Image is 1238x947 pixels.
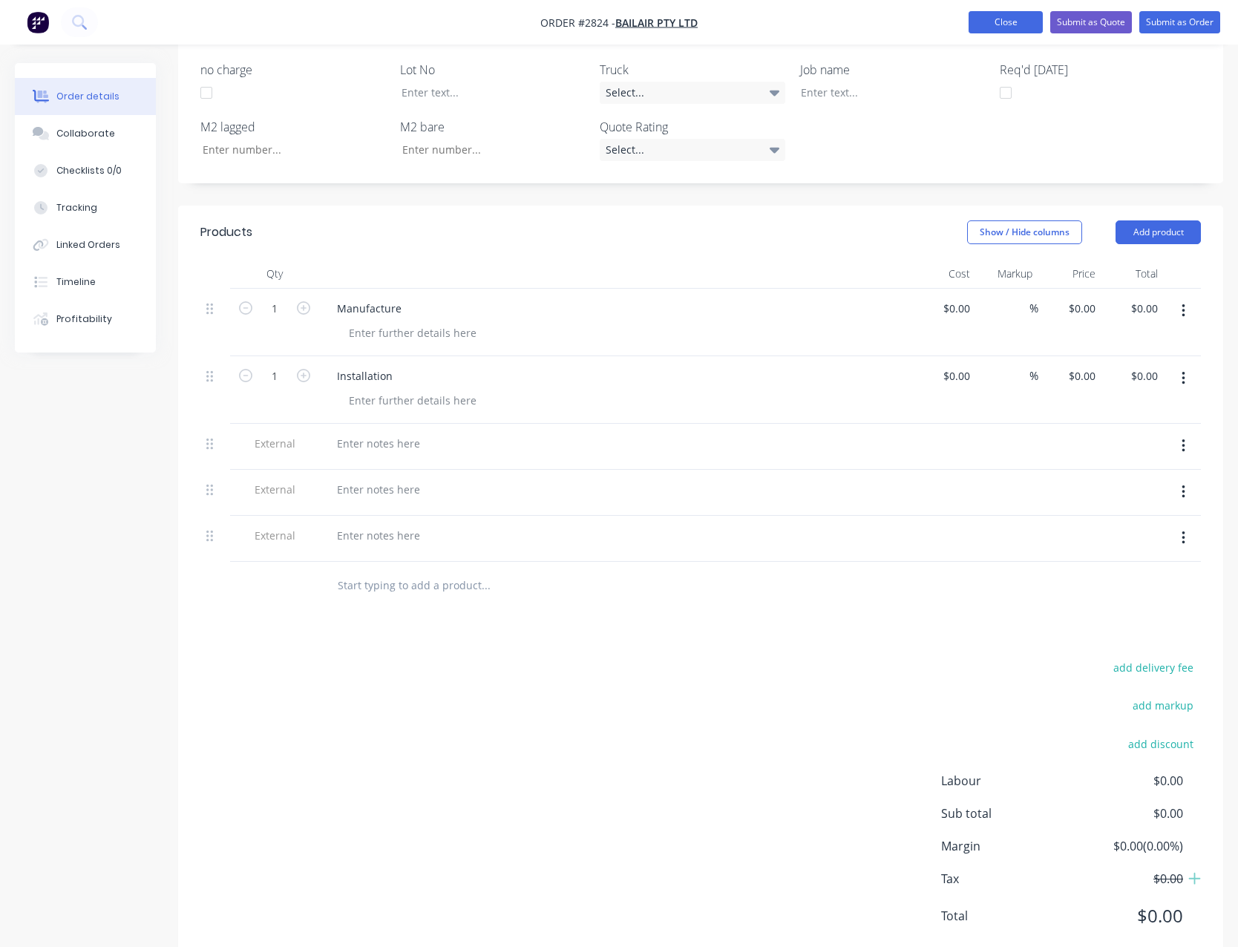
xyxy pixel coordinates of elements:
[337,571,634,600] input: Start typing to add a product...
[1073,870,1183,888] span: $0.00
[941,805,1073,822] span: Sub total
[15,189,156,226] button: Tracking
[941,907,1073,925] span: Total
[325,298,413,319] div: Manufacture
[1029,367,1038,384] span: %
[400,118,586,136] label: M2 bare
[15,301,156,338] button: Profitability
[1050,11,1132,33] button: Submit as Quote
[236,528,313,543] span: External
[236,482,313,497] span: External
[967,220,1082,244] button: Show / Hide columns
[1073,772,1183,790] span: $0.00
[390,139,586,161] input: Enter number...
[230,259,319,289] div: Qty
[1073,805,1183,822] span: $0.00
[1120,734,1201,754] button: add discount
[200,223,252,241] div: Products
[1124,695,1201,715] button: add markup
[941,870,1073,888] span: Tax
[15,152,156,189] button: Checklists 0/0
[1073,837,1183,855] span: $0.00 ( 0.00 %)
[1105,658,1201,678] button: add delivery fee
[600,118,785,136] label: Quote Rating
[200,61,386,79] label: no charge
[976,259,1039,289] div: Markup
[1139,11,1220,33] button: Submit as Order
[56,127,115,140] div: Collaborate
[969,11,1043,33] button: Close
[600,139,785,161] div: Select...
[56,201,97,214] div: Tracking
[913,259,976,289] div: Cost
[1029,300,1038,317] span: %
[236,436,313,451] span: External
[325,365,405,387] div: Installation
[1000,61,1185,79] label: Req'd [DATE]
[615,16,698,30] a: Bailair Pty Ltd
[941,772,1073,790] span: Labour
[15,115,156,152] button: Collaborate
[600,61,785,79] label: Truck
[1101,259,1165,289] div: Total
[56,238,120,252] div: Linked Orders
[56,275,96,289] div: Timeline
[56,312,112,326] div: Profitability
[540,16,615,30] span: Order #2824 -
[56,90,119,103] div: Order details
[600,82,785,104] div: Select...
[15,226,156,263] button: Linked Orders
[941,837,1073,855] span: Margin
[200,118,386,136] label: M2 lagged
[1073,902,1183,929] span: $0.00
[15,263,156,301] button: Timeline
[400,61,586,79] label: Lot No
[1116,220,1201,244] button: Add product
[27,11,49,33] img: Factory
[56,164,122,177] div: Checklists 0/0
[800,61,986,79] label: Job name
[190,139,386,161] input: Enter number...
[1038,259,1101,289] div: Price
[15,78,156,115] button: Order details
